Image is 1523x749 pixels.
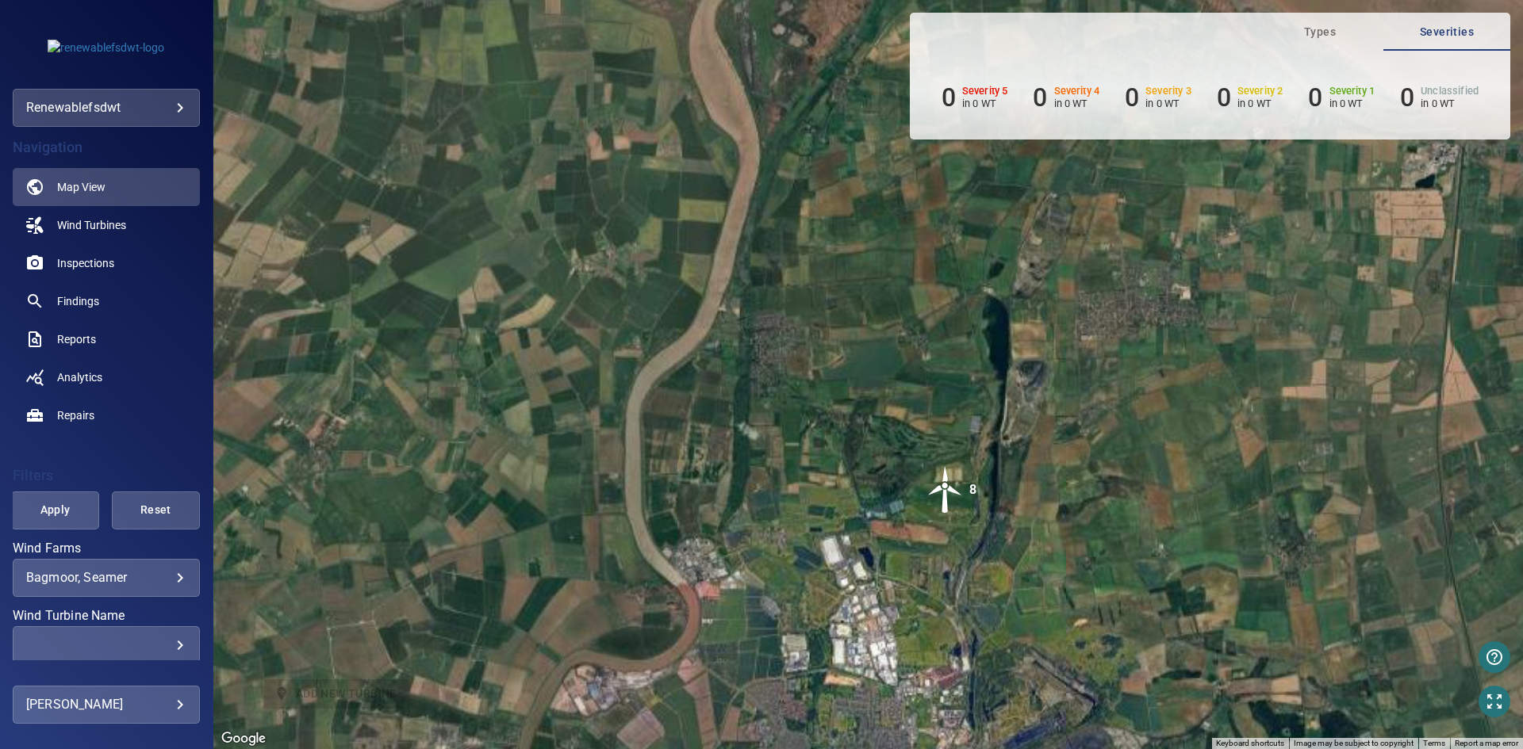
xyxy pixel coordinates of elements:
a: Report a map error [1455,739,1518,747]
span: Severities [1393,22,1501,42]
span: Map View [57,179,105,195]
div: renewablefsdwt [26,95,186,120]
h6: Severity 3 [1145,86,1191,97]
span: Analytics [57,369,102,385]
h6: Unclassified [1421,86,1479,97]
h6: 0 [1400,82,1414,113]
a: Open this area in Google Maps (opens a new window) [217,728,270,749]
a: findings noActive [13,282,200,320]
span: Inspections [57,255,114,271]
h6: 0 [1308,82,1322,113]
gmp-advanced-marker: 8 [922,466,969,516]
div: renewablefsdwt [13,89,200,127]
img: Google [217,728,270,749]
a: inspections noActive [13,244,200,282]
div: Bagmoor, Seamer [26,570,186,585]
span: Image may be subject to copyright [1294,739,1414,747]
h4: Navigation [13,139,200,155]
li: Severity 2 [1217,82,1283,113]
p: in 0 WT [1421,97,1479,109]
img: renewablefsdwt-logo [48,40,164,55]
a: windturbines noActive [13,206,200,244]
a: map active [13,168,200,206]
a: repairs noActive [13,396,200,434]
span: Reset [132,500,180,520]
p: in 0 WT [1145,97,1191,109]
li: Severity 1 [1308,82,1375,113]
p: in 0 WT [1329,97,1375,109]
button: Reset [112,491,200,529]
li: Severity Unclassified [1400,82,1479,113]
span: Apply [31,500,79,520]
h6: Severity 2 [1237,86,1283,97]
h6: 0 [1217,82,1231,113]
li: Severity 5 [942,82,1008,113]
p: in 0 WT [1237,97,1283,109]
label: Wind Farms [13,542,200,555]
h6: 0 [1033,82,1047,113]
span: Findings [57,293,99,309]
a: analytics noActive [13,358,200,396]
p: in 0 WT [1054,97,1100,109]
button: Apply [11,491,99,529]
h6: Severity 1 [1329,86,1375,97]
label: Wind Turbine Name [13,610,200,622]
div: Wind Turbine Name [13,626,200,664]
div: [PERSON_NAME] [26,692,186,717]
div: Wind Farms [13,559,200,597]
span: Wind Turbines [57,217,126,233]
h6: 0 [1125,82,1139,113]
li: Severity 4 [1033,82,1099,113]
h6: Severity 4 [1054,86,1100,97]
a: reports noActive [13,320,200,358]
li: Severity 3 [1125,82,1191,113]
div: 8 [969,466,976,514]
span: Types [1266,22,1374,42]
a: Terms (opens in new tab) [1423,739,1445,747]
p: in 0 WT [962,97,1008,109]
span: Reports [57,331,96,347]
img: windFarmIcon.svg [922,466,969,514]
h4: Filters [13,468,200,483]
h6: Severity 5 [962,86,1008,97]
button: Keyboard shortcuts [1216,738,1284,749]
span: Repairs [57,407,94,423]
h6: 0 [942,82,956,113]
